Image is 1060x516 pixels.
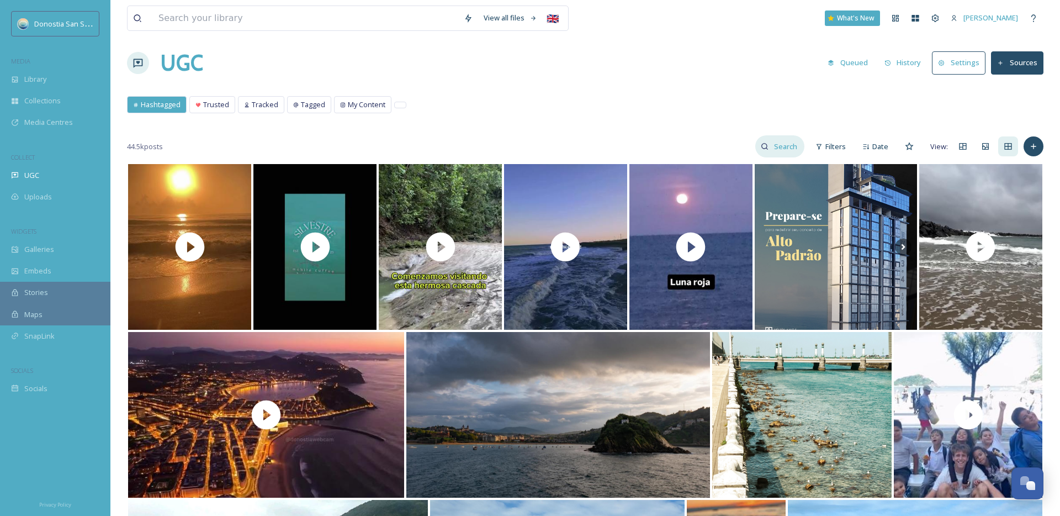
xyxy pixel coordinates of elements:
span: Maps [24,309,43,320]
img: images.jpeg [18,18,29,29]
button: Sources [991,51,1043,74]
div: 🇬🇧 [543,8,563,28]
img: thumbnail [894,332,1042,498]
span: My Content [348,99,385,110]
img: 18091943674744169.jpg [406,332,710,498]
span: Trusted [203,99,229,110]
span: Library [24,74,46,85]
span: Date [872,141,888,152]
button: Settings [932,51,985,74]
span: Tagged [301,99,325,110]
img: thumbnail [128,164,251,330]
button: History [879,52,927,73]
span: Filters [825,141,846,152]
span: Privacy Policy [39,501,71,508]
span: SOCIALS [11,366,33,375]
a: [PERSON_NAME] [945,7,1024,29]
img: thumbnail [504,164,627,330]
a: History [879,52,932,73]
span: Tracked [252,99,278,110]
img: thumbnail [253,164,377,330]
a: View all files [478,7,543,29]
span: [PERSON_NAME] [963,13,1018,23]
span: UGC [24,170,39,181]
img: 06.09.25 🫶 #sansebastian #donostia #sansebastiandonostia #sansebastiantourism #kaixodonostia #don... [712,332,892,498]
span: SnapLink [24,331,55,341]
a: What's New [825,10,880,26]
input: Search [768,135,804,157]
span: Media Centres [24,117,73,128]
span: Hashtagged [141,99,181,110]
a: Queued [822,52,879,73]
button: Open Chat [1011,467,1043,499]
span: COLLECT [11,153,35,161]
span: MEDIA [11,57,30,65]
img: thumbnail [629,164,752,330]
img: O futuro do alto padrão já tem endereço. O Prime View chega para elevar o conceito de morar bem e... [755,164,917,330]
span: View: [930,141,948,152]
span: Galleries [24,244,54,255]
img: thumbnail [919,164,1042,330]
a: UGC [160,46,203,80]
input: Search your library [153,6,458,30]
span: Collections [24,96,61,106]
button: Queued [822,52,873,73]
img: thumbnail [379,164,502,330]
span: Donostia San Sebastián Turismoa [34,18,146,29]
span: Socials [24,383,47,394]
img: thumbnail [128,332,404,498]
span: 44.5k posts [127,141,163,152]
span: WIDGETS [11,227,36,235]
a: Settings [932,51,991,74]
span: Uploads [24,192,52,202]
span: Stories [24,287,48,298]
a: Privacy Policy [39,497,71,510]
span: Embeds [24,266,51,276]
